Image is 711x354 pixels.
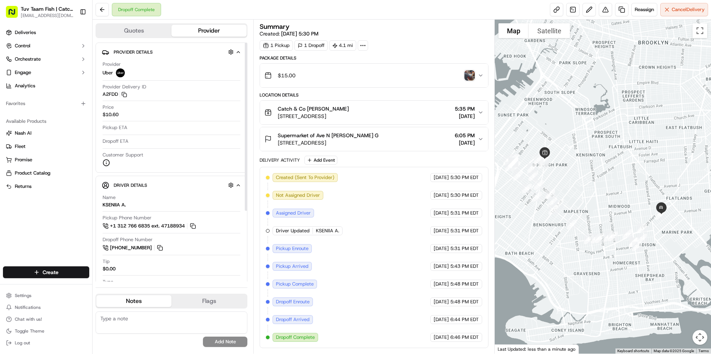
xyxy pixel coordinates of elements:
[6,183,86,190] a: Returns
[15,43,30,49] span: Control
[434,281,449,287] span: [DATE]
[620,226,635,242] div: 29
[3,127,89,139] button: Nash AI
[276,334,315,341] span: Dropoff Complete
[15,82,35,89] span: Analytics
[15,56,41,63] span: Orchestrate
[260,157,300,163] div: Delivery Activity
[450,316,479,323] span: 6:44 PM EDT
[102,46,241,58] button: Provider Details
[102,179,241,191] button: Driver Details
[103,84,146,90] span: Provider Delivery ID
[15,143,26,150] span: Fleet
[260,101,488,124] button: Catch & Co [PERSON_NAME][STREET_ADDRESS]5:35 PM[DATE]
[434,316,449,323] span: [DATE]
[626,235,642,250] div: 30
[276,299,310,305] span: Dropoff Enroute
[96,25,171,37] button: Quotes
[450,263,479,270] span: 5:43 PM EDT
[519,181,535,196] div: 20
[276,316,310,323] span: Dropoff Arrived
[635,6,654,13] span: Reassign
[278,139,378,146] span: [STREET_ADDRESS]
[103,266,116,272] div: $0.00
[531,177,547,193] div: 4
[3,80,89,92] a: Analytics
[278,132,378,139] span: Supermarket of Ave N [PERSON_NAME] G
[3,3,77,21] button: Tuv Taam Fish | Catch & Co.[EMAIL_ADDRESS][DOMAIN_NAME]
[110,223,185,229] span: +1 312 766 6835 ext. 47188934
[278,72,296,79] span: $15.00
[15,340,30,346] span: Log out
[3,98,89,109] div: Favorites
[103,194,116,201] span: Name
[450,334,479,341] span: 6:46 PM EDT
[276,192,320,199] span: Not Assigned Driver
[103,91,127,98] button: A2FDD
[3,154,89,166] button: Promise
[510,168,526,183] div: 19
[15,328,44,334] span: Toggle Theme
[260,127,488,151] button: Supermarket of Ave N [PERSON_NAME] G[STREET_ADDRESS]6:05 PM[DATE]
[529,23,570,38] button: Show satellite imagery
[103,244,164,252] a: [PHONE_NUMBER]
[455,139,475,146] span: [DATE]
[3,302,89,313] button: Notifications
[434,334,449,341] span: [DATE]
[505,151,521,167] div: 14
[6,170,86,176] a: Product Catalog
[260,55,488,61] div: Package Details
[278,112,349,120] span: [STREET_ADDRESS]
[329,40,356,51] div: 4.1 mi
[450,245,479,252] span: 5:31 PM EDT
[497,344,521,354] img: Google
[698,349,709,353] a: Terms (opens in new tab)
[626,235,642,250] div: 32
[103,70,113,76] span: Uber
[592,230,608,246] div: 26
[537,151,552,166] div: 9
[588,231,604,246] div: 25
[500,153,516,168] div: 13
[21,13,74,18] button: [EMAIL_ADDRESS][DOMAIN_NAME]
[171,295,247,307] button: Flags
[294,40,328,51] div: 1 Dropoff
[652,207,668,223] div: 36
[545,202,561,218] div: 22
[15,156,32,163] span: Promise
[455,132,475,139] span: 6:05 PM
[278,105,349,112] span: Catch & Co [PERSON_NAME]
[304,156,337,165] button: Add Event
[15,293,31,299] span: Settings
[21,5,74,13] span: Tuv Taam Fish | Catch & Co.
[15,170,50,176] span: Product Catalog
[536,154,552,169] div: 7
[497,344,521,354] a: Open this area in Google Maps (opens a new window)
[502,159,518,174] div: 18
[103,111,118,118] span: $10.60
[43,269,59,276] span: Create
[524,160,540,176] div: 11
[260,92,488,98] div: Location Details
[103,202,126,208] div: KSENIIA A.
[276,245,308,252] span: Pickup Enroute
[276,210,311,216] span: Assigned Driver
[654,349,694,353] span: Map data ©2025 Google
[535,156,551,171] div: 6
[617,348,649,354] button: Keyboard shortcuts
[551,196,567,212] div: 1
[450,299,479,305] span: 5:48 PM EDT
[450,192,479,199] span: 5:30 PM EDT
[103,104,114,111] span: Price
[6,156,86,163] a: Promise
[464,70,475,81] img: photo_proof_of_delivery image
[564,217,580,232] div: 23
[276,174,334,181] span: Created (Sent To Provider)
[316,227,339,234] span: KSENIIA A.
[605,229,621,244] div: 28
[3,40,89,52] button: Control
[434,245,449,252] span: [DATE]
[495,344,579,354] div: Last Updated: less than a minute ago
